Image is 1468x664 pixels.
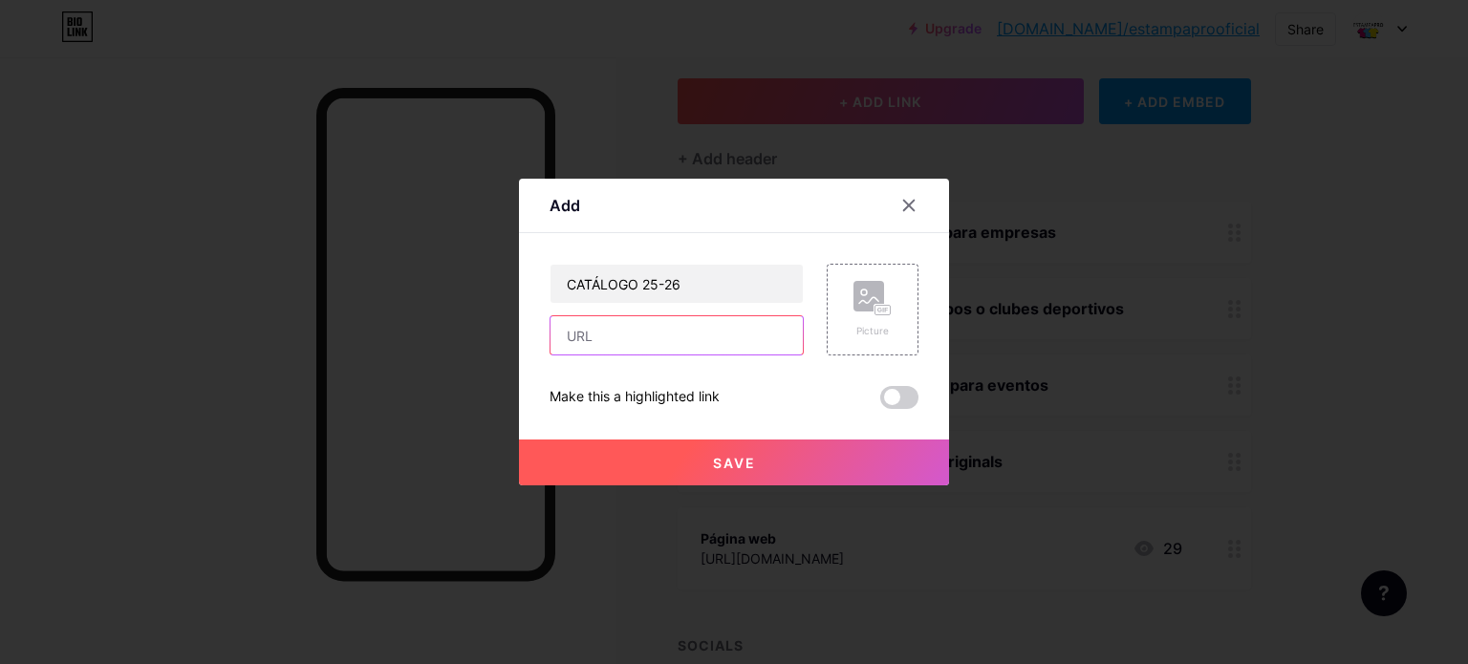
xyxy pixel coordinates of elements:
input: Title [550,265,803,303]
span: Save [713,455,756,471]
input: URL [550,316,803,354]
button: Save [519,439,949,485]
div: Add [550,194,580,217]
div: Picture [853,324,892,338]
div: Make this a highlighted link [550,386,720,409]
